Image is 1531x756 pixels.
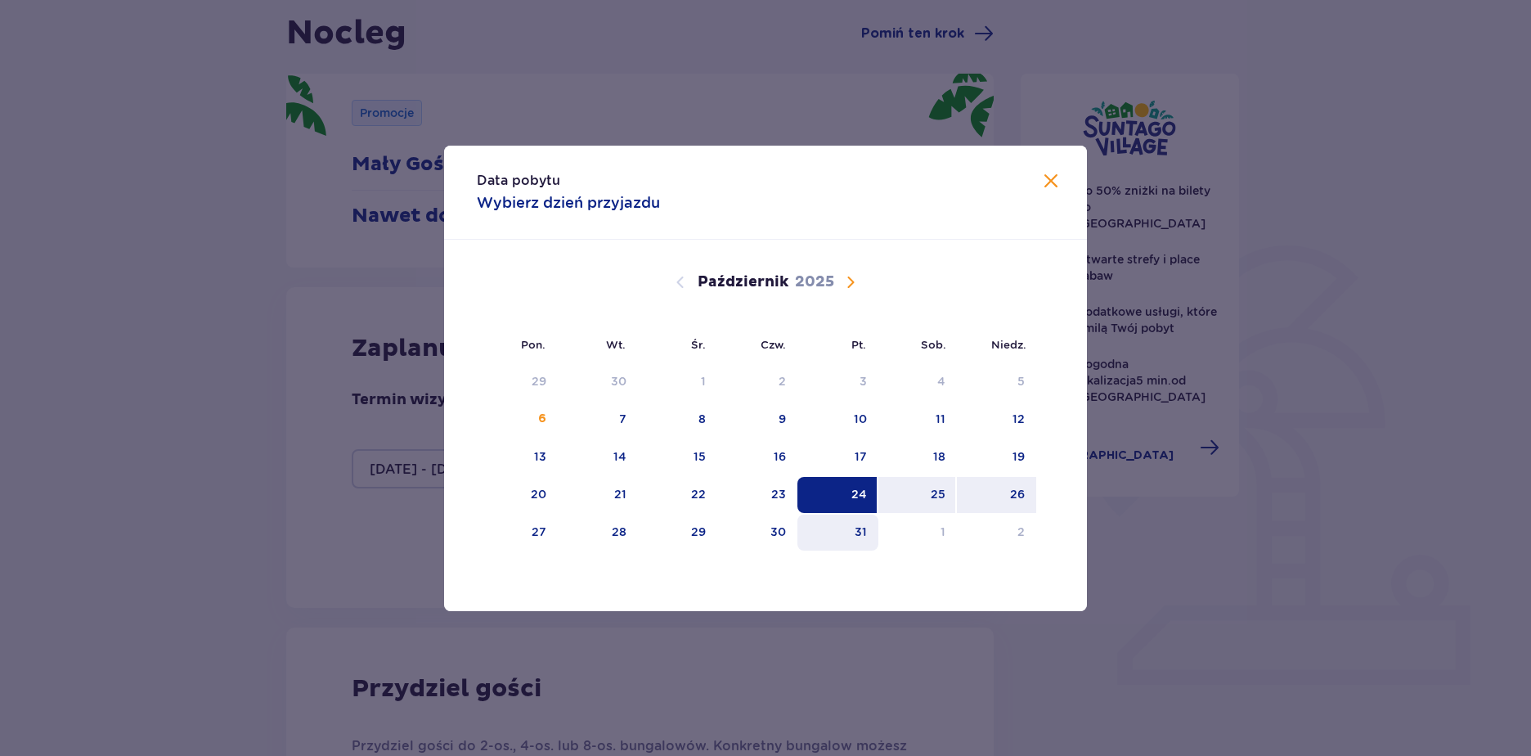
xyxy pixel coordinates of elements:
div: 5 [1017,373,1025,389]
div: 27 [532,524,546,540]
div: 3 [860,373,867,389]
div: 29 [691,524,706,540]
div: 2 [1017,524,1025,540]
div: 30 [611,373,626,389]
div: 29 [532,373,546,389]
div: 28 [612,524,626,540]
td: Data niedostępna. piątek, 3 października 2025 [797,364,878,400]
td: 14 [558,439,639,475]
td: 8 [638,402,717,438]
button: Poprzedni miesiąc [671,272,690,292]
small: Pt. [851,338,866,351]
td: 27 [477,515,558,551]
td: 6 [477,402,558,438]
div: 30 [770,524,786,540]
small: Pon. [521,338,546,351]
td: 20 [477,477,558,513]
td: Data niedostępna. niedziela, 5 października 2025 [957,364,1036,400]
div: 2 [779,373,786,389]
div: 22 [691,486,706,502]
div: 19 [1012,448,1025,465]
td: 25 [878,477,958,513]
div: 16 [774,448,786,465]
td: Data niedostępna. poniedziałek, 29 września 2025 [477,364,558,400]
td: Data zaznaczona. piątek, 24 października 2025 [797,477,878,513]
td: 28 [558,515,639,551]
div: 13 [534,448,546,465]
td: Data niedostępna. środa, 1 października 2025 [638,364,717,400]
td: 11 [878,402,958,438]
div: 26 [1010,486,1025,502]
td: 12 [957,402,1036,438]
div: 31 [855,524,867,540]
div: 6 [538,411,546,427]
td: 15 [638,439,717,475]
div: 11 [936,411,945,427]
td: 9 [717,402,798,438]
small: Czw. [761,338,786,351]
small: Wt. [606,338,626,351]
td: 2 [957,515,1036,551]
small: Sob. [921,338,946,351]
div: 21 [614,486,626,502]
td: 10 [797,402,878,438]
div: 20 [531,486,546,502]
td: 13 [477,439,558,475]
td: 23 [717,477,798,513]
td: 22 [638,477,717,513]
p: 2025 [795,272,834,292]
td: 1 [878,515,958,551]
td: Data niedostępna. czwartek, 2 października 2025 [717,364,798,400]
small: Śr. [691,338,706,351]
td: 19 [957,439,1036,475]
div: 24 [851,486,867,502]
p: Data pobytu [477,172,560,190]
p: Wybierz dzień przyjazdu [477,193,660,213]
div: 23 [771,486,786,502]
td: 26 [957,477,1036,513]
td: 31 [797,515,878,551]
div: 15 [694,448,706,465]
td: 21 [558,477,639,513]
div: 1 [701,373,706,389]
p: Październik [698,272,788,292]
td: 7 [558,402,639,438]
td: 16 [717,439,798,475]
button: Zamknij [1041,172,1061,192]
td: 30 [717,515,798,551]
td: Data niedostępna. sobota, 4 października 2025 [878,364,958,400]
td: 29 [638,515,717,551]
div: 9 [779,411,786,427]
div: 17 [855,448,867,465]
div: 8 [698,411,706,427]
small: Niedz. [991,338,1026,351]
div: 4 [937,373,945,389]
div: 10 [854,411,867,427]
td: 17 [797,439,878,475]
div: 12 [1012,411,1025,427]
div: 14 [613,448,626,465]
td: Data niedostępna. wtorek, 30 września 2025 [558,364,639,400]
div: 25 [931,486,945,502]
div: 18 [933,448,945,465]
td: 18 [878,439,958,475]
div: 1 [941,524,945,540]
button: Następny miesiąc [841,272,860,292]
div: 7 [619,411,626,427]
